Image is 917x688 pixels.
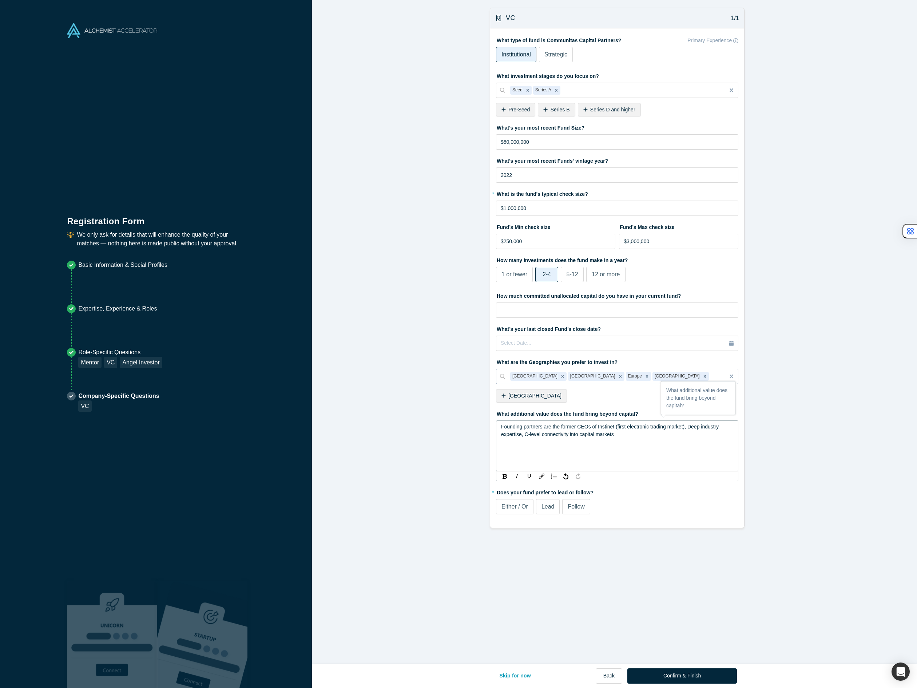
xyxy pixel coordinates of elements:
label: What additional value does the fund bring beyond capital? [496,408,738,418]
span: Either / Or [501,503,528,510]
div: Italic [512,472,522,480]
h3: VC [506,13,515,23]
img: Prism AI [157,581,247,688]
button: Select Date... [496,336,738,351]
p: 1/1 [727,14,739,23]
p: Role-Specific Questions [78,348,162,357]
div: rdw-toolbar [496,471,738,481]
input: $ [619,234,738,249]
input: $ [496,234,615,249]
input: $ [496,201,738,216]
p: Basic Information & Social Profiles [78,261,167,269]
div: rdw-history-control [560,472,584,480]
div: [GEOGRAPHIC_DATA] [510,372,559,381]
div: rdw-link-control [536,472,548,480]
span: Founding partners are the former CEOs of Instinet (first electronic trading market), Deep industr... [501,424,720,437]
div: VC [78,400,91,412]
div: Europe [626,372,643,381]
button: Back [596,668,622,684]
span: 2-4 [543,271,551,277]
div: rdw-inline-control [499,472,536,480]
span: 1 or fewer [501,271,527,277]
div: Mentor [78,357,102,368]
div: rdw-wrapper [496,420,738,471]
p: Company-Specific Questions [78,392,159,400]
label: How much committed unallocated capital do you have in your current fund? [496,290,738,300]
span: Select Date... [501,340,531,346]
div: VC [104,357,117,368]
button: Skip for now [492,668,539,684]
div: Undo [561,472,571,480]
div: Series B [538,103,575,116]
label: What type of fund is Communitas Capital Partners? [496,34,738,44]
div: Remove United States [559,372,567,381]
span: Lead [541,503,555,510]
h1: Registration Form [67,207,245,228]
div: Remove United Kingdom [701,372,709,381]
input: $ [496,134,738,150]
span: [GEOGRAPHIC_DATA] [508,393,561,399]
div: Unordered [549,472,559,480]
div: Bold [500,472,509,480]
div: Remove Seed [524,86,532,95]
div: [GEOGRAPHIC_DATA] [652,372,701,381]
button: Confirm & Finish [627,668,737,684]
input: YYYY [496,167,738,183]
span: Follow [568,503,584,510]
div: Underline [525,472,534,480]
label: What’s your last closed Fund’s close date? [496,323,738,333]
label: How many investments does the fund make in a year? [496,254,738,264]
div: [GEOGRAPHIC_DATA] [496,389,567,403]
div: Link [537,472,546,480]
label: What is the fund's typical check size? [496,188,738,198]
div: Seed [510,86,524,95]
div: What additional value does the fund bring beyond capital? [661,381,735,415]
div: Remove Europe [643,372,651,381]
p: Expertise, Experience & Roles [78,304,157,313]
span: Series D and higher [590,107,635,112]
span: 12 or more [592,271,620,277]
label: Fund’s Min check size [496,221,615,231]
span: Pre-Seed [508,107,530,112]
label: What are the Geographies you prefer to invest in? [496,356,738,366]
div: Series A [533,86,552,95]
span: Series B [551,107,570,112]
div: [GEOGRAPHIC_DATA] [568,372,616,381]
div: rdw-list-control [548,472,560,480]
img: Robust Technologies [67,581,157,688]
img: Alchemist Accelerator Logo [67,23,157,38]
div: Remove Series A [552,86,560,95]
span: 5-12 [567,271,578,277]
div: Series D and higher [578,103,641,116]
label: Fund’s Max check size [619,221,738,231]
div: Pre-Seed [496,103,535,116]
label: What's your most recent Fund Size? [496,122,738,132]
span: Strategic [544,51,567,58]
span: Institutional [501,51,531,58]
div: Remove Canada [616,372,624,381]
div: Redo [573,472,583,480]
label: What's your most recent Funds' vintage year? [496,155,738,165]
p: We only ask for details that will enhance the quality of your matches — nothing here is made publ... [77,230,245,248]
label: What investment stages do you focus on? [496,70,738,80]
div: rdw-editor [501,423,734,438]
label: Does your fund prefer to lead or follow? [496,486,738,497]
p: Primary Experience [687,37,732,44]
div: Angel Investor [120,357,162,368]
